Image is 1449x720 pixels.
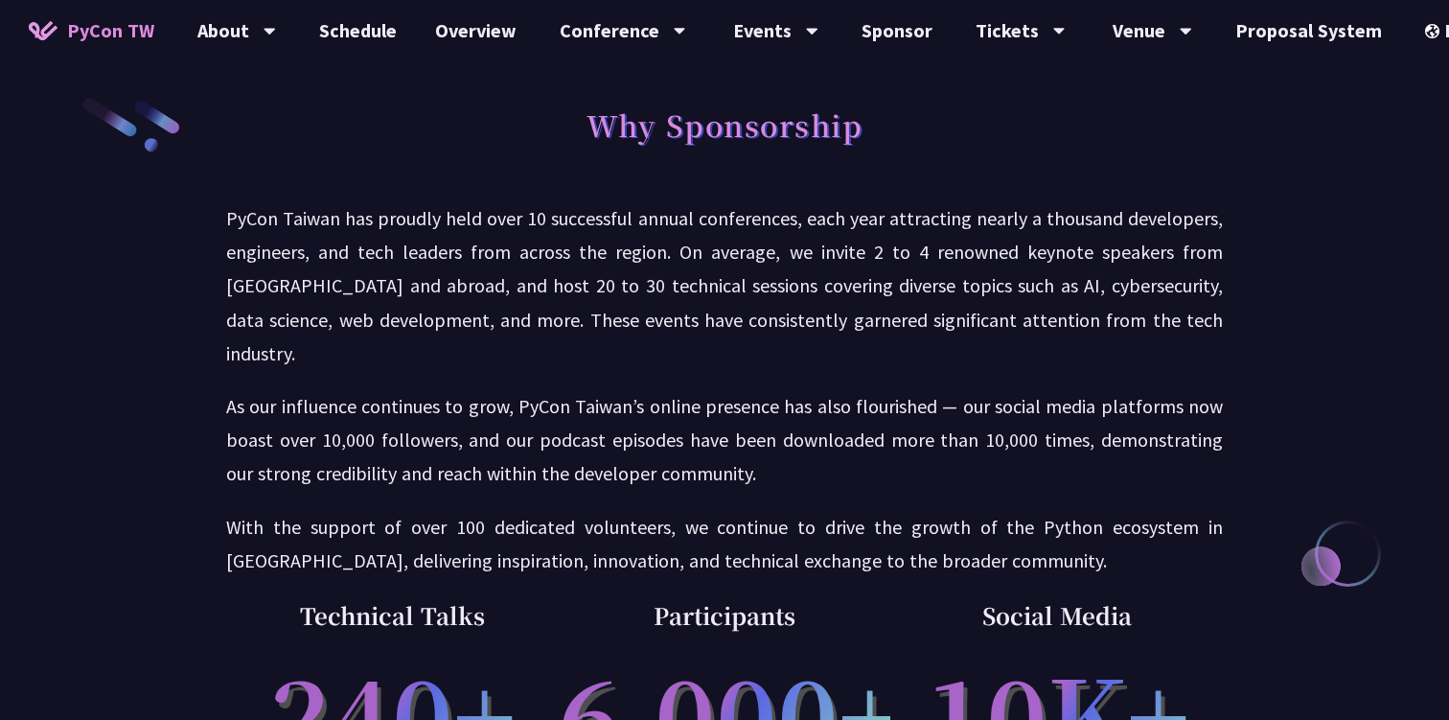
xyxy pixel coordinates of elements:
span: PyCon TW [67,16,154,45]
p: As our influence continues to grow, PyCon Taiwan’s online presence has also flourished — our soci... [226,389,1223,491]
p: PyCon Taiwan has proudly held over 10 successful annual conferences, each year attracting nearly ... [226,201,1223,370]
h1: Why Sponsorship [586,96,863,153]
a: PyCon TW [10,7,173,55]
p: With the support of over 100 dedicated volunteers, we continue to drive the growth of the Python ... [226,510,1223,577]
p: Technical Talks [226,596,559,635]
p: Participants [559,596,891,635]
img: Locale Icon [1425,24,1444,38]
img: Home icon of PyCon TW 2025 [29,21,57,40]
p: Social Media [890,596,1223,635]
